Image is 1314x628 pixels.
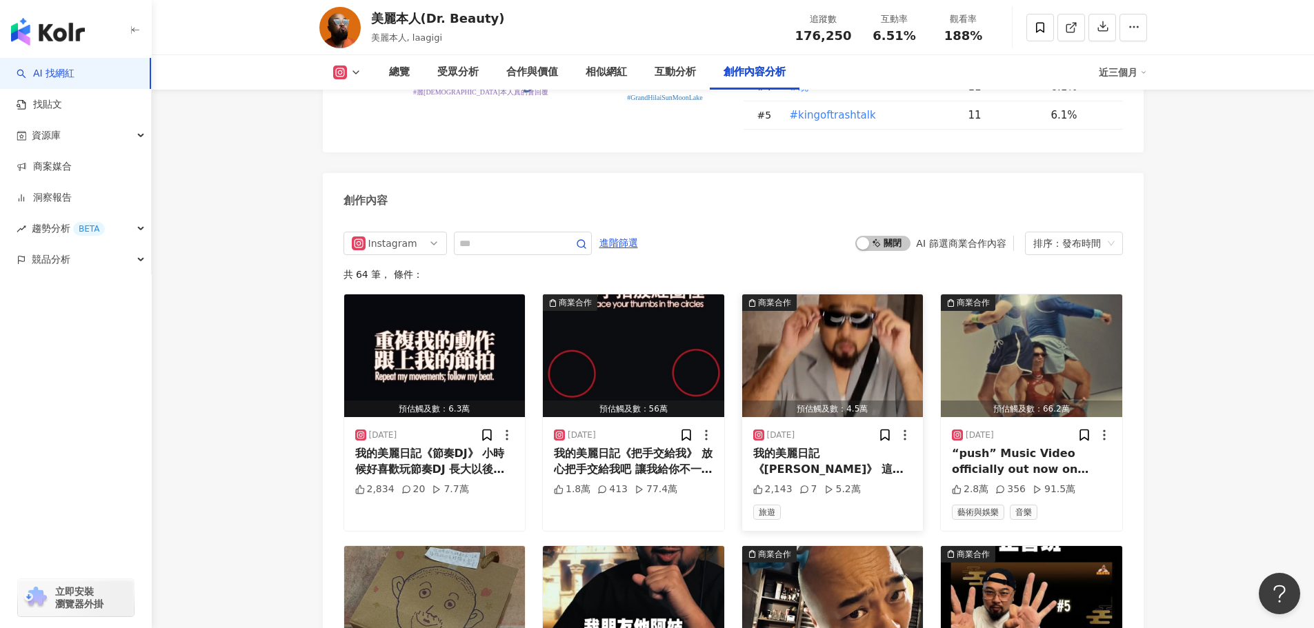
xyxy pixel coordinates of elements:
[599,232,638,254] span: 進階篩選
[369,429,397,441] div: [DATE]
[941,401,1122,418] div: 預估觸及數：66.2萬
[655,64,696,81] div: 互動分析
[627,94,703,101] tspan: #GrandHilaiSunMoonLake
[1010,505,1037,520] span: 音樂
[952,483,988,496] div: 2.8萬
[22,587,49,609] img: chrome extension
[36,36,86,48] div: 域名: [URL]
[753,505,781,520] span: 旅遊
[344,269,1123,280] div: 共 64 筆 ， 條件：
[1033,483,1075,496] div: 91.5萬
[32,213,105,244] span: 趨勢分析
[968,108,1040,123] div: 11
[22,22,33,33] img: logo_orange.svg
[432,483,468,496] div: 7.7萬
[55,585,103,610] span: 立即安裝 瀏覽器外掛
[597,483,628,496] div: 413
[17,191,72,205] a: 洞察報告
[795,12,852,26] div: 追蹤數
[758,547,791,561] div: 商業合作
[586,64,627,81] div: 相似網紅
[799,483,817,496] div: 7
[401,483,426,496] div: 20
[368,232,413,254] div: Instagram
[1040,101,1123,130] td: 6.1%
[17,67,74,81] a: searchAI 找網紅
[355,483,395,496] div: 2,834
[944,29,983,43] span: 188%
[56,81,67,92] img: tab_domain_overview_orange.svg
[32,244,70,275] span: 競品分析
[543,401,724,418] div: 預估觸及數：56萬
[355,446,515,477] div: 我的美麗日記《節奏DJ》 小時候好喜歡玩節奏DJ 長大以後都沒有這個遊戲叻 我只好當遊戲給各位玩叻 我好辛苦 #drbeauty #xien #MSS #kingoftrashtalk #美麗#...
[757,108,778,123] div: # 5
[344,294,526,417] img: post-image
[966,429,994,441] div: [DATE]
[742,401,924,418] div: 預估觸及數：4.5萬
[957,547,990,561] div: 商業合作
[32,120,61,151] span: 資源庫
[18,579,134,616] a: chrome extension立即安裝 瀏覽器外掛
[11,18,85,45] img: logo
[344,401,526,418] div: 預估觸及數：6.3萬
[758,296,791,310] div: 商業合作
[568,429,596,441] div: [DATE]
[1259,573,1300,614] iframe: Help Scout Beacon - Open
[941,294,1122,417] img: post-image
[543,294,724,417] button: 商業合作預估觸及數：56萬
[543,294,724,417] img: post-image
[916,238,1006,249] div: AI 篩選商業合作內容
[506,64,558,81] div: 合作與價值
[742,294,924,417] img: post-image
[599,232,639,254] button: 進階篩選
[937,12,990,26] div: 觀看率
[71,83,106,92] div: 域名概述
[1033,232,1102,254] div: 排序：發布時間
[873,29,915,43] span: 6.51%
[724,64,786,81] div: 創作內容分析
[39,22,68,33] div: v 4.0.25
[941,294,1122,417] button: 商業合作預估觸及數：66.2萬
[554,446,713,477] div: 我的美麗日記《把手交給我》 放心把手交給我吧 讓我給你不一樣的心動感受 #drbeauty #xien #MSS #kingoftrashtalk #美麗#蜆 #我的檔期有限公司 #垃圾話本人
[17,160,72,174] a: 商案媒合
[344,294,526,417] button: 預估觸及數：6.3萬
[753,446,913,477] div: 我的美麗日記《[PERSON_NAME]》 這次帶你們用我的視角來體驗漢來日月行館 第一次沒帶公司同事自己嘗試拍剪 我真的好優秀～ 第一次安排全家出遊的行程 我真的好優秀～ 我不但長得美又優秀！...
[767,429,795,441] div: [DATE]
[1051,108,1109,123] div: 6.1%
[437,64,479,81] div: 受眾分析
[413,88,548,96] tspan: #麗[DEMOGRAPHIC_DATA]本人真的會回覆
[389,64,410,81] div: 總覽
[789,101,877,129] button: #kingoftrashtalk
[17,98,62,112] a: 找貼文
[824,483,861,496] div: 5.2萬
[742,294,924,417] button: 商業合作預估觸及數：4.5萬
[22,36,33,48] img: website_grey.svg
[156,83,227,92] div: 关键词（按流量）
[554,483,590,496] div: 1.8萬
[141,81,152,92] img: tab_keywords_by_traffic_grey.svg
[957,296,990,310] div: 商業合作
[371,10,505,27] div: 美麗本人(Dr. Beauty)
[1099,61,1147,83] div: 近三個月
[952,505,1004,520] span: 藝術與娛樂
[778,101,957,130] td: #kingoftrashtalk
[559,296,592,310] div: 商業合作
[868,12,921,26] div: 互動率
[995,483,1026,496] div: 356
[635,483,677,496] div: 77.4萬
[371,32,443,43] span: 美麗本人, laagigi
[73,222,105,236] div: BETA
[795,28,852,43] span: 176,250
[319,7,361,48] img: KOL Avatar
[790,108,876,123] span: #kingoftrashtalk
[952,446,1111,477] div: “push” Music Video officially out now on YouTube! We had so much fun making this MV Do y’all wann...
[344,193,388,208] div: 創作內容
[17,224,26,234] span: rise
[753,483,793,496] div: 2,143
